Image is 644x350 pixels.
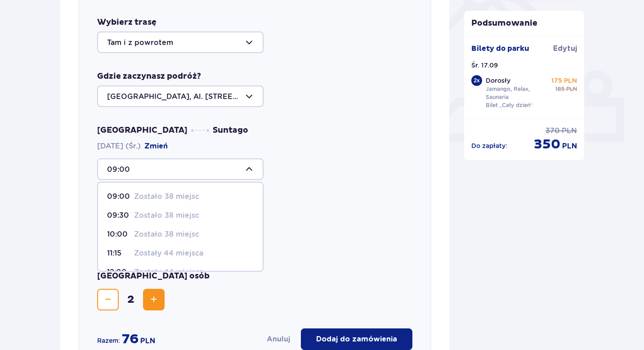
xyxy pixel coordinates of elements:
p: Wybierz trasę [97,17,157,28]
p: [GEOGRAPHIC_DATA] osób [97,271,210,282]
p: Do zapłaty : [471,141,507,150]
p: Dorosły [486,76,510,85]
a: Edytuj [553,44,577,54]
div: 2 x [471,75,482,86]
img: dots [191,129,209,132]
p: Gdzie zaczynasz podróż? [97,71,201,82]
p: Zostały 44 miejsca [134,248,203,258]
button: Anuluj [267,334,290,344]
p: 10:00 [107,229,130,239]
p: PLN [562,141,577,151]
p: 09:00 [107,192,130,202]
p: 185 [555,85,564,93]
button: Increase [143,289,165,310]
p: 76 [122,331,139,348]
p: Bilety do parku [471,44,529,54]
button: Decrease [97,289,119,310]
p: Jamango, Relax, Saunaria [486,85,548,101]
p: Razem: [97,336,120,345]
p: Bilet „Cały dzień” [486,101,533,109]
p: PLN [140,336,155,346]
p: Zostało 38 miejsc [134,192,199,202]
p: 350 [534,136,560,153]
p: 12:00 [107,267,130,277]
p: Zostało 38 miejsc [134,211,199,220]
span: Suntago [213,125,248,136]
p: 11:15 [107,248,130,258]
p: 175 PLN [551,76,577,85]
p: 370 [546,126,560,136]
p: 09:30 [107,211,130,220]
button: Zmień [144,141,168,151]
span: 2 [121,293,141,306]
p: Zostało 38 miejsc [134,229,199,239]
span: [DATE] (Śr.) [97,141,168,151]
p: Zostały 44 miejsca [134,267,203,277]
span: [GEOGRAPHIC_DATA] [97,125,188,136]
p: Śr. 17.09 [471,61,498,70]
p: PLN [562,126,577,136]
button: Dodaj do zamówienia [301,328,412,350]
p: Podsumowanie [464,18,585,29]
p: Dodaj do zamówienia [316,334,397,344]
p: PLN [566,85,577,93]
